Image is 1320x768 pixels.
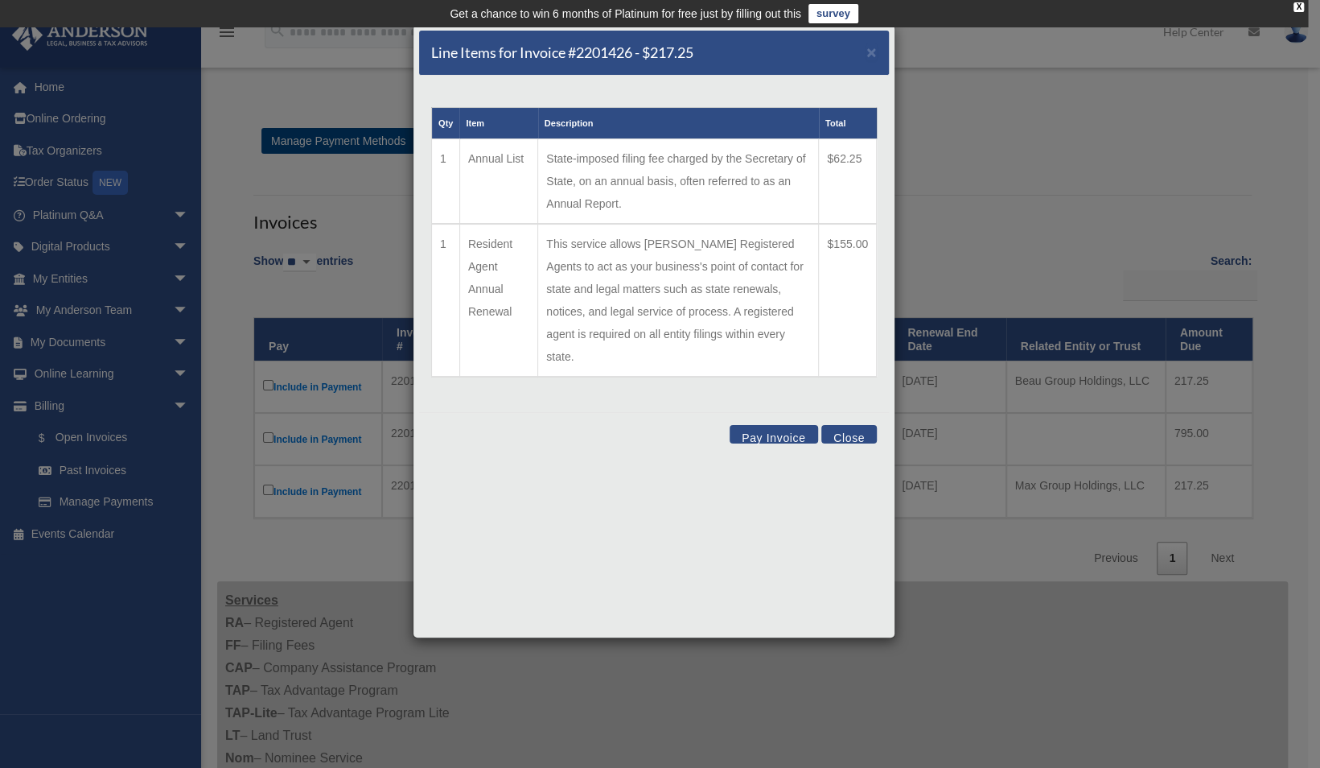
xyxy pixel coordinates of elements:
[431,43,693,63] h5: Line Items for Invoice #2201426 - $217.25
[866,43,877,61] span: ×
[459,139,537,225] td: Annual List
[450,4,801,23] div: Get a chance to win 6 months of Platinum for free just by filling out this
[459,224,537,377] td: Resident Agent Annual Renewal
[432,224,460,377] td: 1
[808,4,858,23] a: survey
[538,108,819,139] th: Description
[538,139,819,225] td: State-imposed filing fee charged by the Secretary of State, on an annual basis, often referred to...
[819,108,877,139] th: Total
[730,425,818,444] button: Pay Invoice
[432,139,460,225] td: 1
[819,139,877,225] td: $62.25
[1293,2,1304,12] div: close
[459,108,537,139] th: Item
[821,425,877,444] button: Close
[432,108,460,139] th: Qty
[819,224,877,377] td: $155.00
[866,43,877,60] button: Close
[538,224,819,377] td: This service allows [PERSON_NAME] Registered Agents to act as your business's point of contact fo...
